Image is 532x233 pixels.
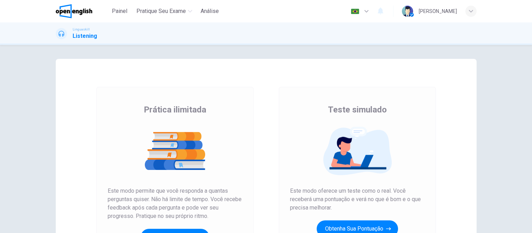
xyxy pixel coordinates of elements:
[73,32,97,40] h1: Listening
[134,5,195,18] button: Pratique seu exame
[351,9,359,14] img: pt
[201,7,219,15] span: Análise
[419,7,457,15] div: [PERSON_NAME]
[73,27,90,32] span: Linguaskill
[108,5,131,18] button: Painel
[136,7,186,15] span: Pratique seu exame
[56,4,93,18] img: OpenEnglish logo
[328,104,387,115] span: Teste simulado
[402,6,413,17] img: Profile picture
[112,7,127,15] span: Painel
[108,187,242,220] span: Este modo permite que você responda a quantas perguntas quiser. Não há limite de tempo. Você rece...
[198,5,222,18] button: Análise
[56,4,109,18] a: OpenEnglish logo
[144,104,206,115] span: Prática ilimitada
[290,187,425,212] span: Este modo oferece um teste como o real. Você receberá uma pontuação e verá no que é bom e o que p...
